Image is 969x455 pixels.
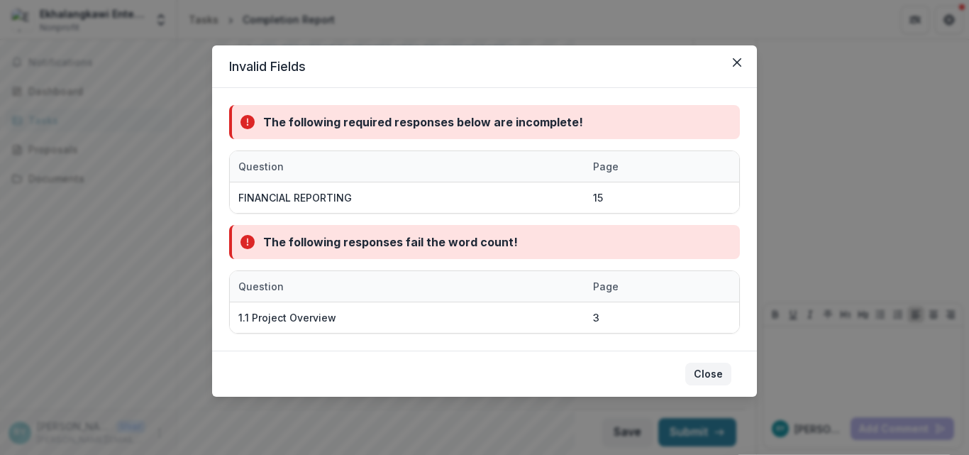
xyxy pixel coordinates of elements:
div: Page [585,279,627,294]
div: Page [585,151,655,182]
div: Page [585,271,655,302]
div: 3 [593,310,599,325]
button: Close [726,51,748,74]
div: Question [230,279,292,294]
div: Question [230,271,585,302]
header: Invalid Fields [212,45,757,88]
div: Question [230,159,292,174]
div: The following required responses below are incomplete! [263,114,583,131]
div: 1.1 Project Overview [238,310,336,325]
div: Question [230,151,585,182]
button: Close [685,363,731,385]
div: The following responses fail the word count! [263,234,518,251]
div: 15 [593,190,603,205]
div: Page [585,159,627,174]
div: FINANCIAL REPORTING [238,190,352,205]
